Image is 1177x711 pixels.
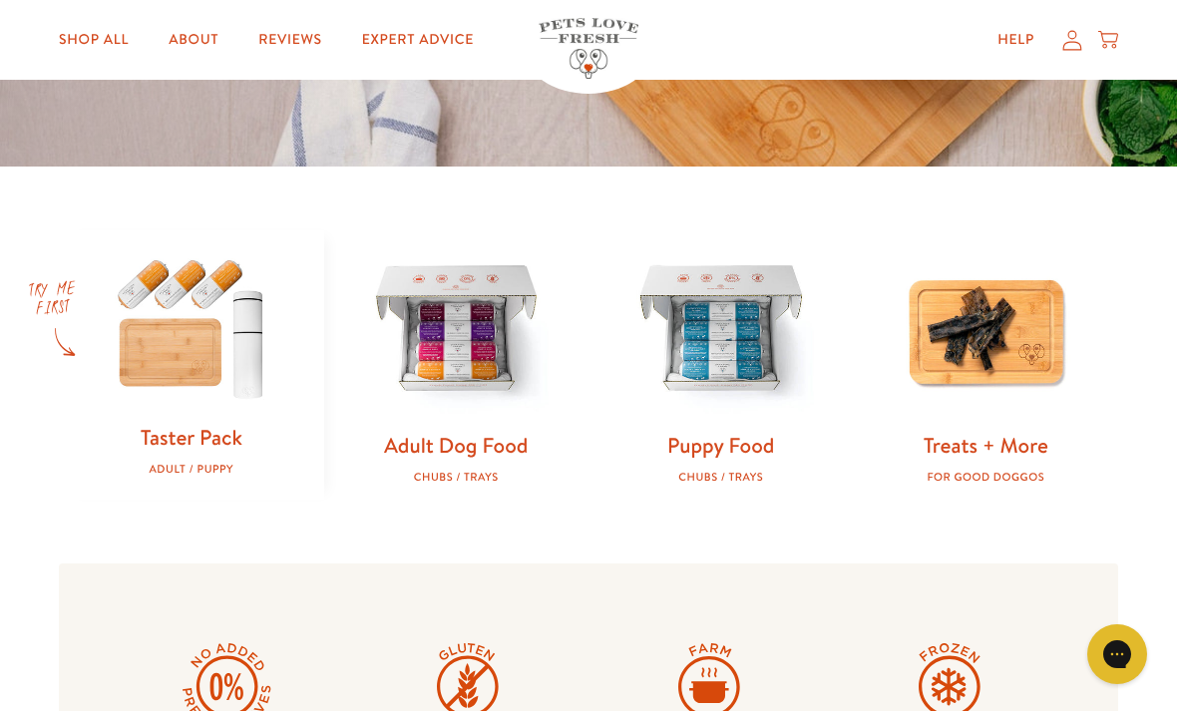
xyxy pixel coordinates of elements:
a: Expert Advice [346,20,490,60]
div: Adult / Puppy [91,463,292,476]
div: Chubs / Trays [356,471,558,484]
iframe: Gorgias live chat messenger [1077,617,1157,691]
a: Treats + More [924,431,1048,460]
a: Help [981,20,1050,60]
a: About [153,20,234,60]
a: Puppy Food [667,431,774,460]
a: Taster Pack [141,423,242,452]
a: Shop All [43,20,145,60]
div: Chubs / Trays [620,471,822,484]
img: Pets Love Fresh [539,18,638,79]
a: Reviews [242,20,337,60]
div: For good doggos [886,471,1087,484]
a: Adult Dog Food [384,431,528,460]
